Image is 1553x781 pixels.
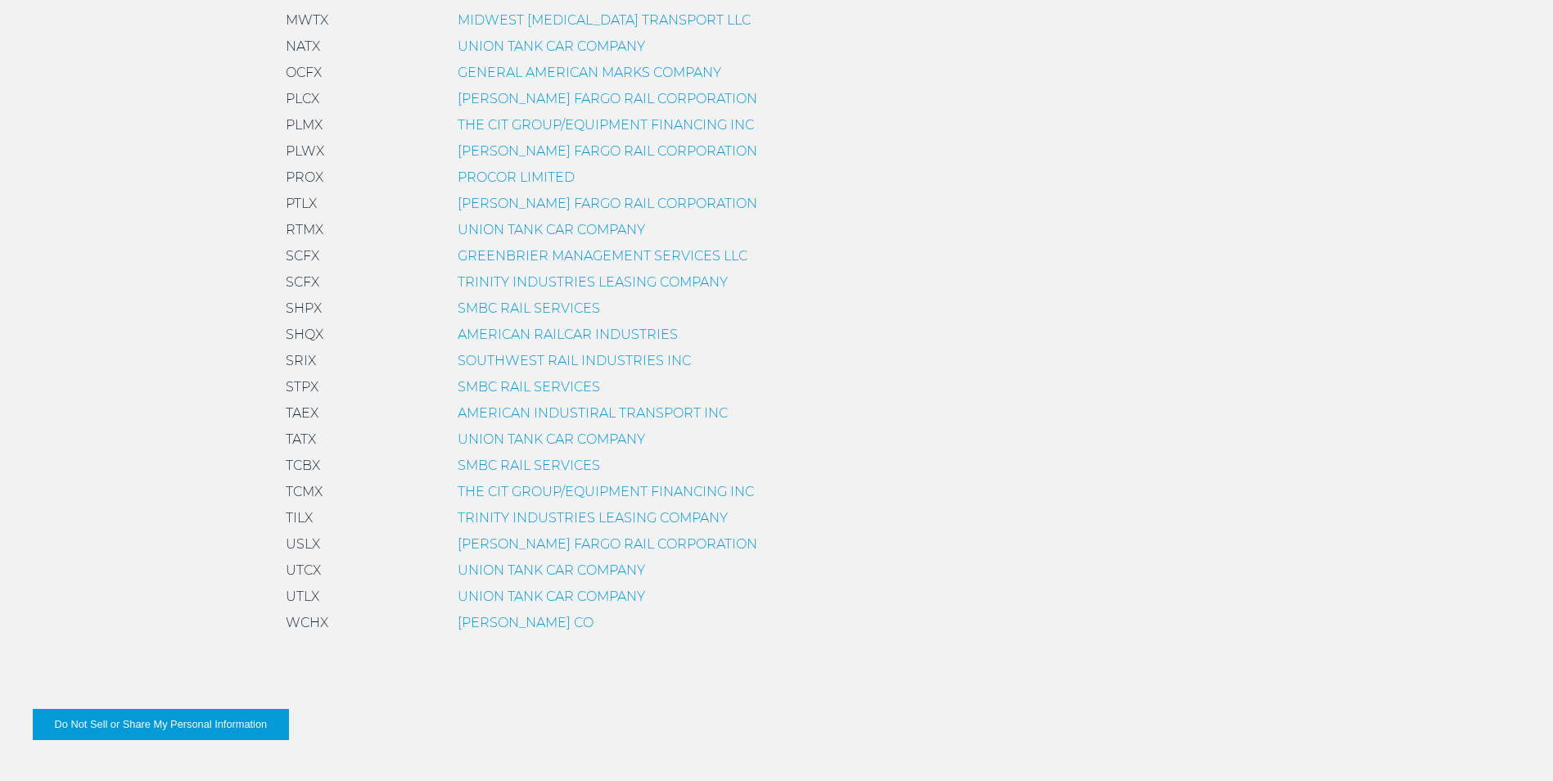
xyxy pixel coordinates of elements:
span: OCFX [286,65,322,80]
span: PLMX [286,117,323,133]
a: AMERICAN RAILCAR INDUSTRIES [458,327,678,342]
a: SMBC RAIL SERVICES [458,300,600,316]
span: UTCX [286,562,321,578]
a: PROCOR LIMITED [458,169,575,185]
a: UNION TANK CAR COMPANY [458,38,645,54]
a: THE CIT GROUP/EQUIPMENT FINANCING INC [458,484,754,499]
span: TATX [286,431,316,447]
a: UNION TANK CAR COMPANY [458,431,645,447]
a: [PERSON_NAME] FARGO RAIL CORPORATION [458,143,757,159]
span: PLWX [286,143,324,159]
span: SCFX [286,248,319,264]
span: SHPX [286,300,322,316]
a: THE CIT GROUP/EQUIPMENT FINANCING INC [458,117,754,133]
span: NATX [286,38,320,54]
a: [PERSON_NAME] FARGO RAIL CORPORATION [458,536,757,552]
button: Do Not Sell or Share My Personal Information [33,709,289,740]
a: UNION TANK CAR COMPANY [458,589,645,604]
span: TCBX [286,458,320,473]
span: PLCX [286,91,319,106]
a: [PERSON_NAME] FARGO RAIL CORPORATION [458,196,757,211]
span: RTMX [286,222,323,237]
span: TILX [286,510,313,526]
a: TRINITY INDUSTRIES LEASING COMPANY [458,510,728,526]
span: PROX [286,169,323,185]
iframe: Chat Widget [1471,702,1553,781]
a: MIDWEST [MEDICAL_DATA] TRANSPORT LLC [458,12,751,28]
a: GENERAL AMERICAN MARKS COMPANY [458,65,721,80]
a: [PERSON_NAME] CO [458,615,594,630]
span: USLX [286,536,320,552]
a: SMBC RAIL SERVICES [458,458,600,473]
span: SRIX [286,353,316,368]
span: SCFX [286,274,319,290]
a: SOUTHWEST RAIL INDUSTRIES INC [458,353,691,368]
a: SMBC RAIL SERVICES [458,379,600,395]
a: [PERSON_NAME] FARGO RAIL CORPORATION [458,91,757,106]
span: WCHX [286,615,328,630]
span: SHQX [286,327,323,342]
span: UTLX [286,589,319,604]
span: STPX [286,379,318,395]
a: UNION TANK CAR COMPANY [458,222,645,237]
a: AMERICAN INDUSTIRAL TRANSPORT INC [458,405,728,421]
span: MWTX [286,12,328,28]
a: TRINITY INDUSTRIES LEASING COMPANY [458,274,728,290]
a: GREENBRIER MANAGEMENT SERVICES LLC [458,248,747,264]
span: TCMX [286,484,323,499]
a: UNION TANK CAR COMPANY [458,562,645,578]
span: TAEX [286,405,318,421]
span: PTLX [286,196,317,211]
